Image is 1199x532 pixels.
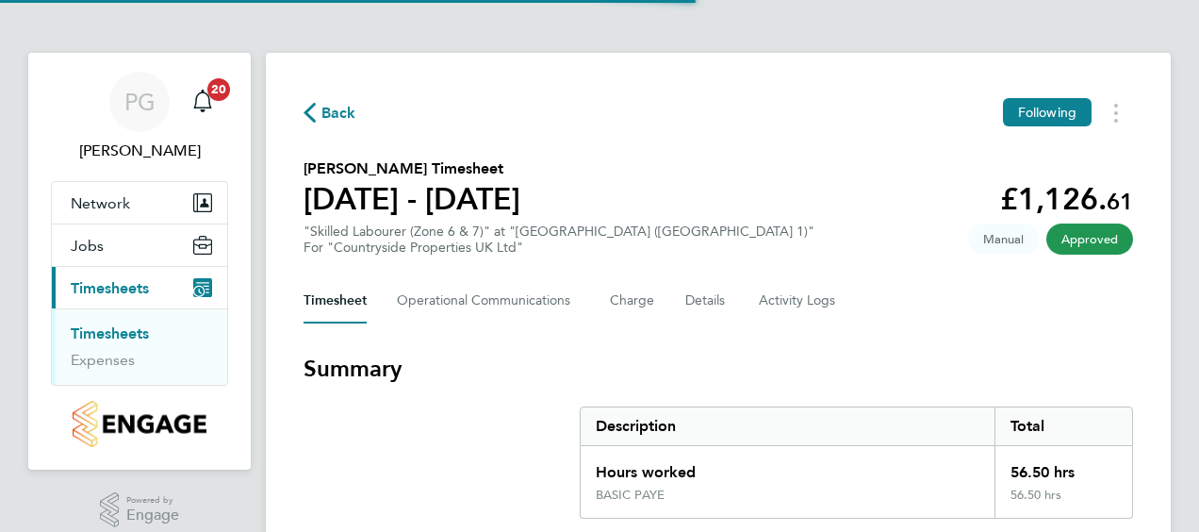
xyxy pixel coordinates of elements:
a: Timesheets [71,324,149,342]
span: Engage [126,507,179,524]
span: PG [124,90,156,114]
span: Back [321,102,356,125]
img: countryside-properties-logo-retina.png [73,401,205,447]
span: Following [1018,104,1076,121]
div: Summary [580,407,1133,519]
nav: Main navigation [28,53,251,470]
button: Charge [610,278,655,324]
a: Expenses [71,351,135,369]
a: Go to home page [51,401,228,447]
span: Jobs [71,237,104,255]
span: 61 [1107,188,1133,215]
span: This timesheet has been approved. [1046,224,1133,255]
div: Timesheets [52,308,227,385]
a: Powered byEngage [100,492,180,528]
button: Timesheets [52,267,227,308]
span: Phill Grace [51,140,228,162]
div: For "Countryside Properties UK Ltd" [304,240,814,256]
div: 56.50 hrs [994,488,1132,518]
button: Operational Communications [397,278,580,324]
div: Hours worked [581,446,994,488]
span: Timesheets [71,279,149,297]
button: Back [304,101,356,125]
a: PG[PERSON_NAME] [51,72,228,162]
div: Description [581,407,994,445]
div: Total [994,407,1132,445]
span: This timesheet was manually created. [968,224,1039,255]
button: Timesheet [304,278,367,324]
div: 56.50 hrs [994,446,1132,488]
span: 20 [207,78,230,101]
button: Activity Logs [759,278,838,324]
h3: Summary [304,354,1133,384]
button: Details [685,278,729,324]
app-decimal: £1,126. [1000,181,1133,217]
h1: [DATE] - [DATE] [304,180,520,218]
a: 20 [184,72,222,132]
button: Jobs [52,224,227,266]
div: BASIC PAYE [596,488,665,503]
button: Timesheets Menu [1099,98,1133,127]
h2: [PERSON_NAME] Timesheet [304,158,520,180]
span: Powered by [126,492,179,508]
button: Network [52,182,227,224]
div: "Skilled Labourer (Zone 6 & 7)" at "[GEOGRAPHIC_DATA] ([GEOGRAPHIC_DATA] 1)" [304,224,814,256]
button: Following [1003,98,1092,126]
span: Network [71,194,130,212]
